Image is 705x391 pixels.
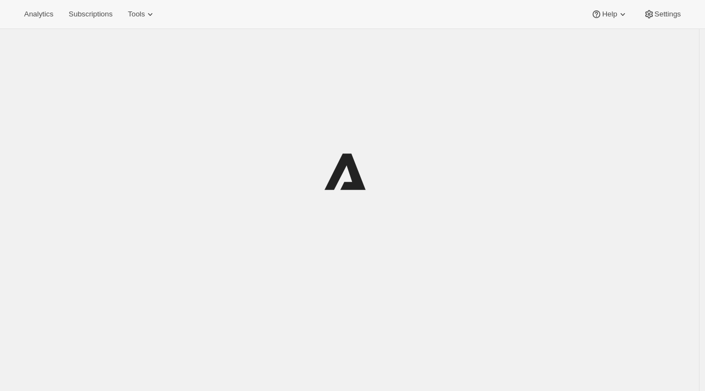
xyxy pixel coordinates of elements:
span: Help [602,10,617,19]
button: Analytics [18,7,60,22]
span: Analytics [24,10,53,19]
span: Settings [655,10,681,19]
button: Tools [121,7,162,22]
button: Settings [637,7,687,22]
span: Subscriptions [69,10,112,19]
button: Subscriptions [62,7,119,22]
button: Help [584,7,634,22]
span: Tools [128,10,145,19]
